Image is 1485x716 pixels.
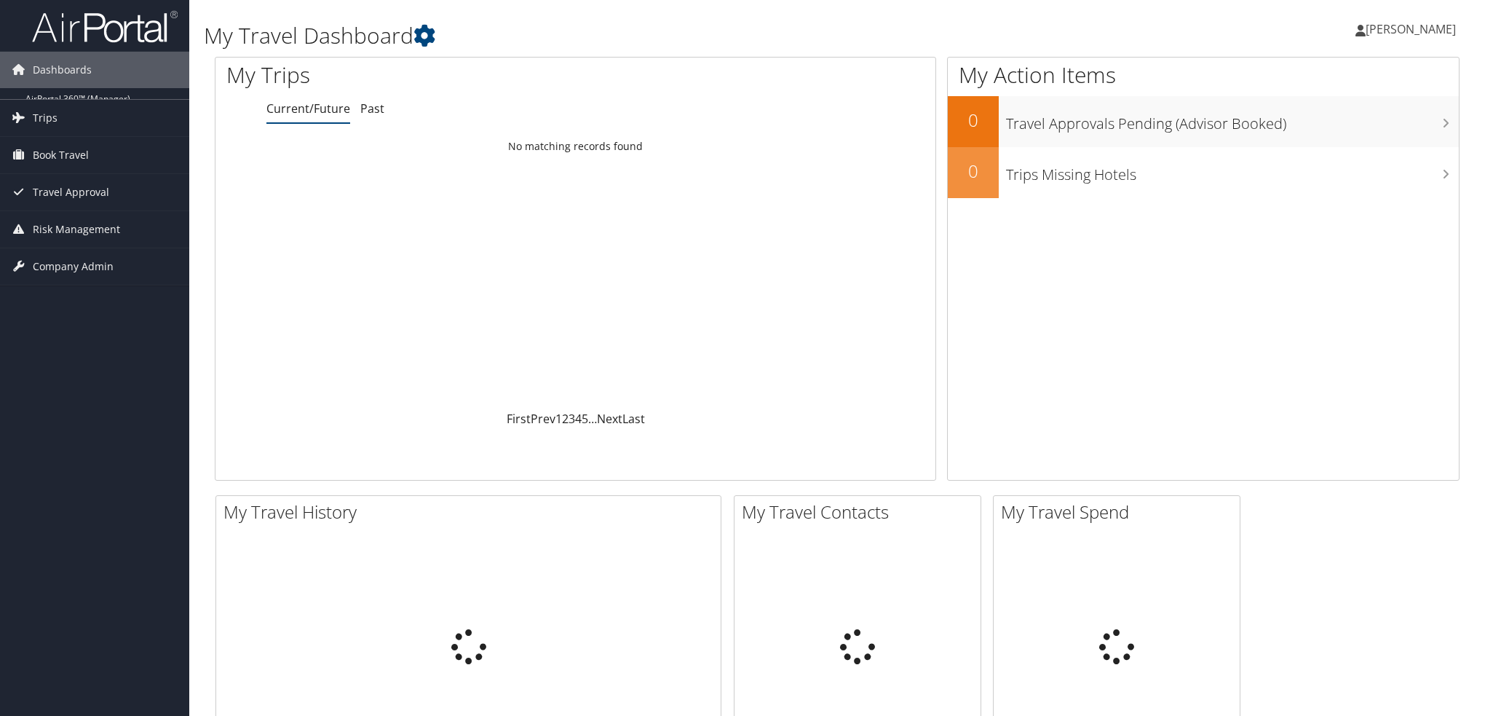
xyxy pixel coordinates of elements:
a: 0Travel Approvals Pending (Advisor Booked) [948,96,1459,147]
a: 0Trips Missing Hotels [948,147,1459,198]
h1: My Travel Dashboard [204,20,1048,51]
h1: My Trips [226,60,625,90]
span: Company Admin [33,248,114,285]
h1: My Action Items [948,60,1459,90]
a: Last [622,411,645,427]
span: Book Travel [33,137,89,173]
a: 5 [582,411,588,427]
a: [PERSON_NAME] [1355,7,1470,51]
span: Risk Management [33,211,120,248]
a: 4 [575,411,582,427]
span: [PERSON_NAME] [1366,21,1456,37]
a: First [507,411,531,427]
a: Next [597,411,622,427]
span: Trips [33,100,58,136]
h2: My Travel History [223,500,721,524]
a: Past [360,101,384,117]
h2: 0 [948,108,999,133]
a: 1 [555,411,562,427]
h3: Trips Missing Hotels [1006,157,1459,185]
h2: My Travel Contacts [742,500,981,524]
span: Dashboards [33,52,92,88]
a: 2 [562,411,569,427]
a: Current/Future [266,101,350,117]
h3: Travel Approvals Pending (Advisor Booked) [1006,106,1459,134]
h2: My Travel Spend [1001,500,1240,524]
img: airportal-logo.png [32,9,178,44]
a: Prev [531,411,555,427]
span: … [588,411,597,427]
span: Travel Approval [33,174,109,211]
td: No matching records found [215,133,935,160]
a: 3 [569,411,575,427]
h2: 0 [948,159,999,184]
